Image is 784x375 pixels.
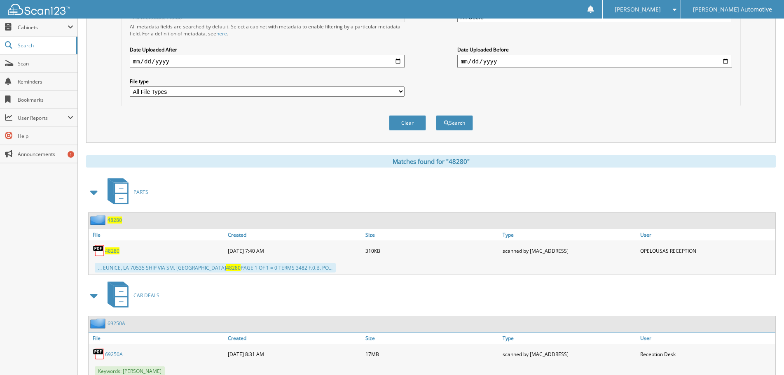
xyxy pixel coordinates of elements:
a: 48280 [108,217,122,224]
span: Scan [18,60,73,67]
span: Bookmarks [18,96,73,103]
a: Created [226,229,363,240]
div: OPELOUSAS RECEPTION [638,242,775,259]
div: ... EUNICE, LA 70535 SHIP VIA SM. [GEOGRAPHIC_DATA] PAGE 1 OF 1 = 0 TERMS 3482 F.0.B. PO... [95,263,336,273]
span: Reminders [18,78,73,85]
a: 69250A [108,320,125,327]
a: Created [226,333,363,344]
img: folder2.png [90,318,108,328]
label: Date Uploaded After [130,46,405,53]
span: [PERSON_NAME] [615,7,661,12]
button: Search [436,115,473,130]
div: All metadata fields are searched by default. Select a cabinet with metadata to enable filtering b... [130,23,405,37]
span: PARTS [133,189,148,196]
span: CAR DEALS [133,292,159,299]
span: Help [18,133,73,140]
input: end [457,55,732,68]
iframe: Chat Widget [743,335,784,375]
a: 69250A [105,351,123,358]
a: File [89,229,226,240]
div: 1 [68,151,74,158]
span: Announcements [18,151,73,158]
span: Search [18,42,72,49]
img: folder2.png [90,215,108,225]
a: Size [363,229,501,240]
img: scan123-logo-white.svg [8,4,70,15]
a: 48280 [105,247,119,254]
a: here [216,30,227,37]
label: File type [130,78,405,85]
a: User [638,229,775,240]
a: Type [501,333,638,344]
div: Reception Desk [638,346,775,362]
label: Date Uploaded Before [457,46,732,53]
a: CAR DEALS [103,279,159,312]
a: User [638,333,775,344]
span: 48280 [226,264,241,271]
div: 310KB [363,242,501,259]
div: scanned by [MAC_ADDRESS] [501,242,638,259]
img: PDF.png [93,245,105,257]
input: start [130,55,405,68]
a: Size [363,333,501,344]
img: PDF.png [93,348,105,360]
div: Matches found for "48280" [86,155,776,168]
a: PARTS [103,176,148,208]
span: User Reports [18,114,68,121]
div: [DATE] 8:31 AM [226,346,363,362]
div: 17MB [363,346,501,362]
span: [PERSON_NAME] Automotive [693,7,772,12]
a: File [89,333,226,344]
button: Clear [389,115,426,130]
div: [DATE] 7:40 AM [226,242,363,259]
div: scanned by [MAC_ADDRESS] [501,346,638,362]
span: Cabinets [18,24,68,31]
a: Type [501,229,638,240]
